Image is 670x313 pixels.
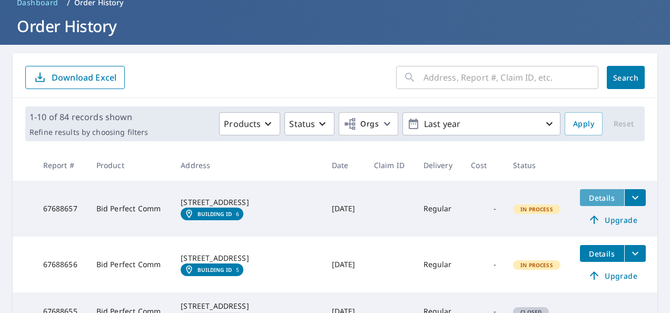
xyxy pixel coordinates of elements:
input: Address, Report #, Claim ID, etc. [423,63,598,92]
p: Products [224,118,261,130]
em: Building ID [198,267,232,273]
button: filesDropdownBtn-67688656 [624,245,646,262]
a: Building ID5 [181,263,243,276]
button: filesDropdownBtn-67688657 [624,189,646,206]
p: 1-10 of 84 records shown [29,111,148,123]
button: Products [219,112,280,135]
div: [STREET_ADDRESS] [181,301,314,311]
span: Details [586,249,618,259]
td: 67688656 [35,237,88,292]
span: Details [586,193,618,203]
a: Building ID6 [181,208,243,220]
button: detailsBtn-67688656 [580,245,624,262]
span: Apply [573,118,594,131]
td: - [462,237,505,292]
td: Bid Perfect Comm [88,237,173,292]
button: Status [284,112,334,135]
span: Upgrade [586,269,639,282]
td: Regular [415,237,463,292]
button: detailsBtn-67688657 [580,189,624,206]
th: Status [505,150,571,181]
td: 67688657 [35,181,88,237]
span: In Process [514,206,559,213]
span: Orgs [343,118,379,131]
td: [DATE] [323,181,366,237]
td: Regular [415,181,463,237]
th: Date [323,150,366,181]
a: Upgrade [580,267,646,284]
th: Address [172,150,323,181]
button: Last year [402,112,560,135]
button: Orgs [339,112,398,135]
td: - [462,181,505,237]
th: Cost [462,150,505,181]
em: Building ID [198,211,232,217]
button: Search [607,66,645,89]
p: Last year [420,115,543,133]
td: Bid Perfect Comm [88,181,173,237]
button: Download Excel [25,66,125,89]
th: Product [88,150,173,181]
p: Status [289,118,315,130]
th: Claim ID [366,150,415,181]
th: Report # [35,150,88,181]
span: Upgrade [586,213,639,226]
span: Search [615,73,636,83]
button: Apply [565,112,603,135]
th: Delivery [415,150,463,181]
p: Download Excel [52,72,116,83]
div: [STREET_ADDRESS] [181,197,314,208]
div: [STREET_ADDRESS] [181,253,314,263]
td: [DATE] [323,237,366,292]
span: In Process [514,261,559,269]
h1: Order History [13,15,657,37]
p: Refine results by choosing filters [29,128,148,137]
a: Upgrade [580,211,646,228]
